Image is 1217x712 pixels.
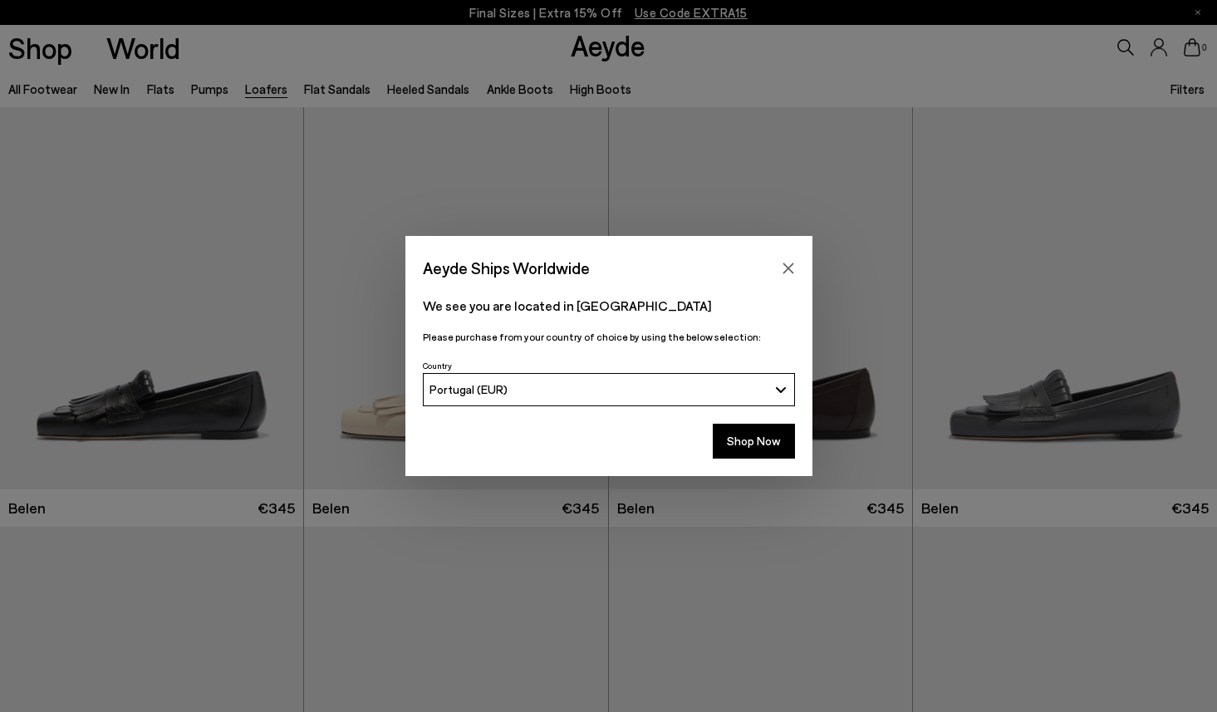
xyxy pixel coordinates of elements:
[423,253,590,282] span: Aeyde Ships Worldwide
[423,296,795,316] p: We see you are located in [GEOGRAPHIC_DATA]
[423,361,452,371] span: Country
[713,424,795,459] button: Shop Now
[776,256,801,281] button: Close
[423,329,795,345] p: Please purchase from your country of choice by using the below selection:
[429,382,508,396] span: Portugal (EUR)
